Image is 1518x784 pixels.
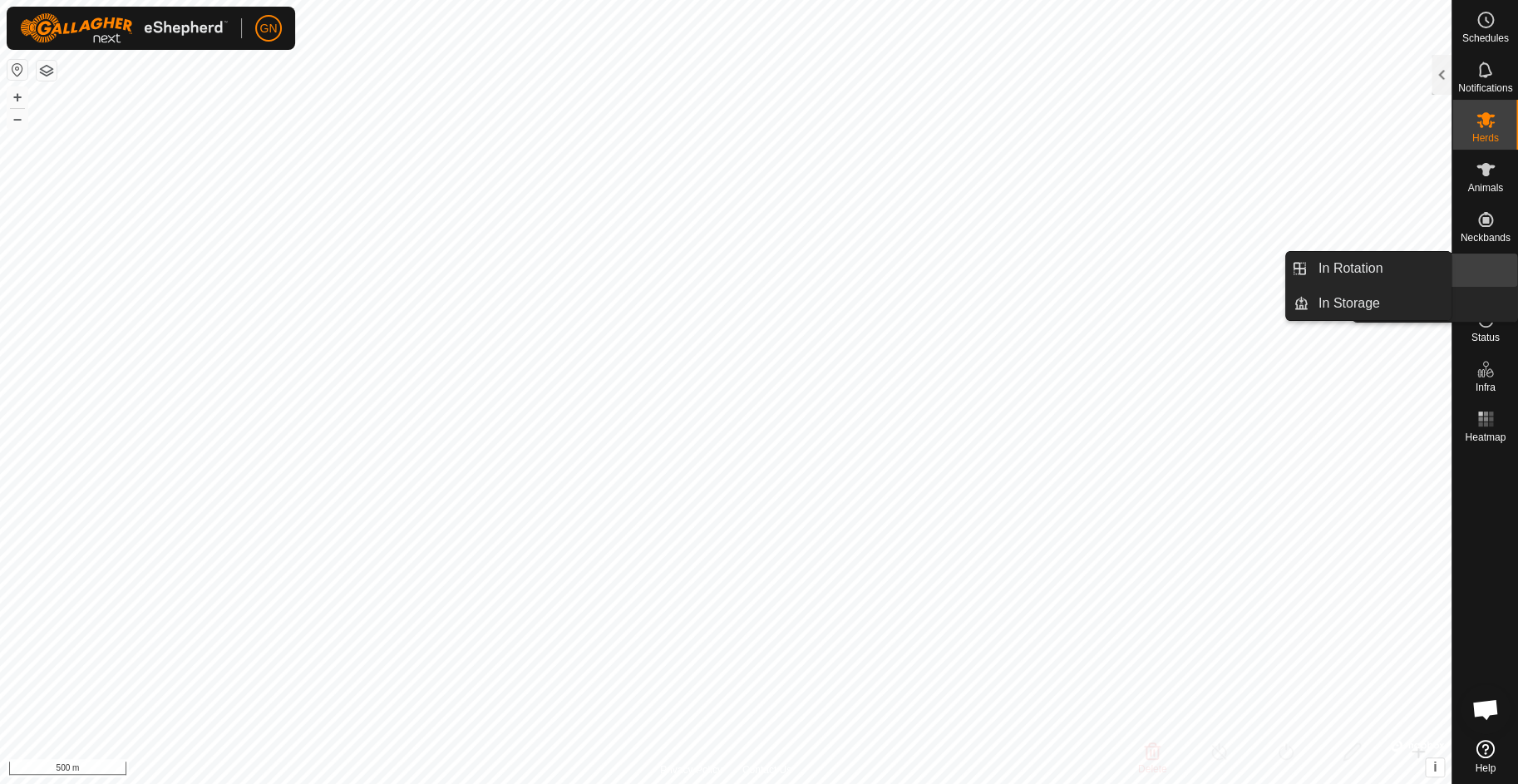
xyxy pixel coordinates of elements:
[1475,763,1496,773] span: Help
[1471,333,1499,343] span: Status
[7,109,27,129] button: –
[1318,259,1382,279] span: In Rotation
[37,61,57,81] button: Map Layers
[1309,287,1451,320] a: In Storage
[1461,684,1511,734] div: Open chat
[1452,733,1518,780] a: Help
[1471,133,1498,143] span: Herds
[260,20,278,37] span: GN
[1286,252,1451,285] li: In Rotation
[660,762,722,777] a: Privacy Policy
[1433,760,1437,774] span: i
[7,60,27,80] button: Reset Map
[1309,252,1451,285] a: In Rotation
[1286,287,1451,320] li: In Storage
[1458,83,1512,93] span: Notifications
[742,762,791,777] a: Contact Us
[1465,432,1506,442] span: Heatmap
[1467,183,1503,193] span: Animals
[1426,758,1444,777] button: i
[1460,233,1510,243] span: Neckbands
[1461,33,1508,43] span: Schedules
[20,13,228,43] img: Gallagher Logo
[1318,293,1380,313] span: In Storage
[7,87,27,107] button: +
[1475,382,1495,392] span: Infra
